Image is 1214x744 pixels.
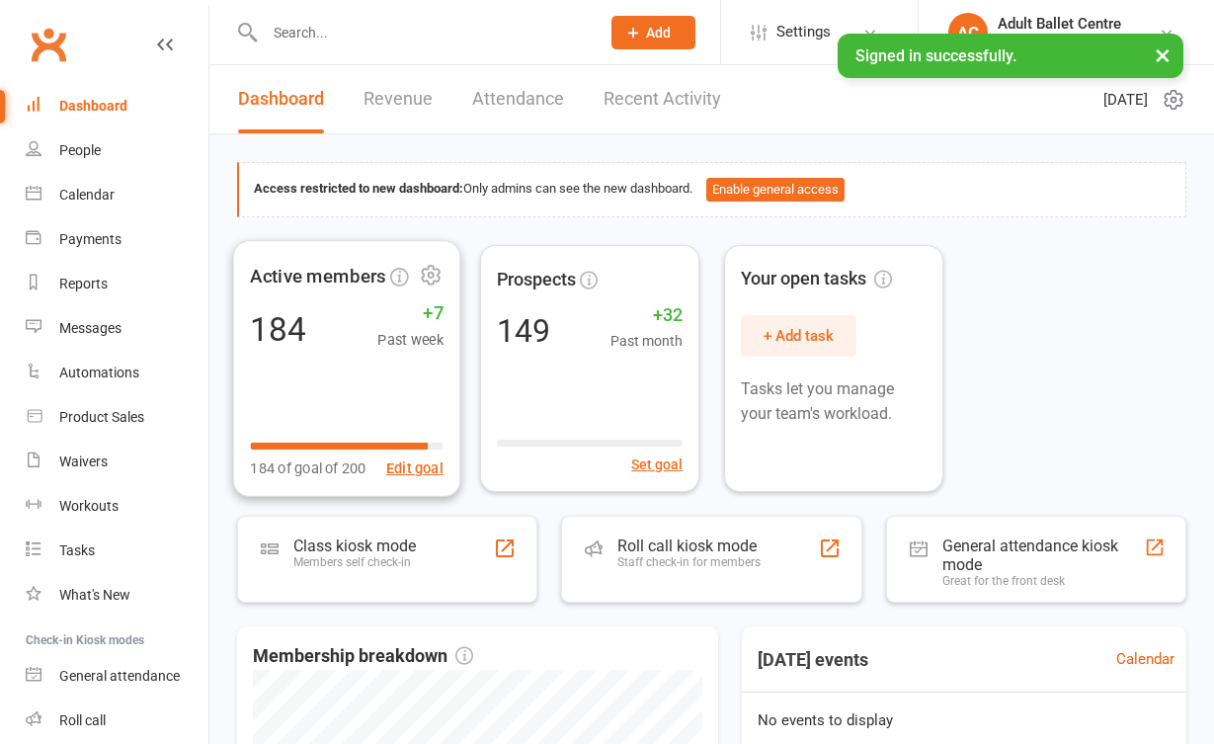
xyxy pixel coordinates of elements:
[59,712,106,728] div: Roll call
[1103,88,1148,112] span: [DATE]
[250,312,305,345] div: 184
[497,265,576,293] span: Prospects
[250,261,385,290] span: Active members
[742,642,884,678] h3: [DATE] events
[741,265,892,293] span: Your open tasks
[59,409,144,425] div: Product Sales
[472,65,564,133] a: Attendance
[26,654,208,699] a: General attendance kiosk mode
[998,33,1121,50] div: Adult Ballet Centre
[26,440,208,484] a: Waivers
[386,455,444,478] button: Edit goal
[706,178,845,202] button: Enable general access
[24,20,73,69] a: Clubworx
[611,300,684,329] span: +32
[942,574,1144,588] div: Great for the front desk
[254,181,463,196] strong: Access restricted to new dashboard:
[59,320,121,336] div: Messages
[59,98,127,114] div: Dashboard
[26,529,208,573] a: Tasks
[741,376,927,427] p: Tasks let you manage your team's workload.
[293,537,416,555] div: Class kiosk mode
[776,10,831,54] span: Settings
[26,173,208,217] a: Calendar
[364,65,433,133] a: Revenue
[741,315,856,357] button: + Add task
[59,142,101,158] div: People
[59,454,108,469] div: Waivers
[998,15,1121,33] div: Adult Ballet Centre
[254,178,1171,202] div: Only admins can see the new dashboard.
[26,306,208,351] a: Messages
[59,542,95,558] div: Tasks
[59,668,180,684] div: General attendance
[26,484,208,529] a: Workouts
[942,537,1144,574] div: General attendance kiosk mode
[26,84,208,128] a: Dashboard
[26,573,208,618] a: What's New
[26,699,208,743] a: Roll call
[1145,34,1180,76] button: ×
[59,587,130,603] div: What's New
[632,453,684,474] button: Set goal
[26,395,208,440] a: Product Sales
[26,351,208,395] a: Automations
[238,65,324,133] a: Dashboard
[59,187,115,203] div: Calendar
[611,16,695,49] button: Add
[604,65,721,133] a: Recent Activity
[617,537,761,555] div: Roll call kiosk mode
[59,231,121,247] div: Payments
[646,25,671,41] span: Add
[611,329,684,351] span: Past month
[59,276,108,291] div: Reports
[259,19,586,46] input: Search...
[26,128,208,173] a: People
[250,455,365,478] span: 184 of goal of 200
[497,314,550,346] div: 149
[293,555,416,569] div: Members self check-in
[59,498,119,514] div: Workouts
[26,262,208,306] a: Reports
[855,46,1016,65] span: Signed in successfully.
[948,13,988,52] div: AC
[253,642,473,671] span: Membership breakdown
[1116,647,1174,671] a: Calendar
[377,328,443,351] span: Past week
[59,365,139,380] div: Automations
[617,555,761,569] div: Staff check-in for members
[377,298,443,328] span: +7
[26,217,208,262] a: Payments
